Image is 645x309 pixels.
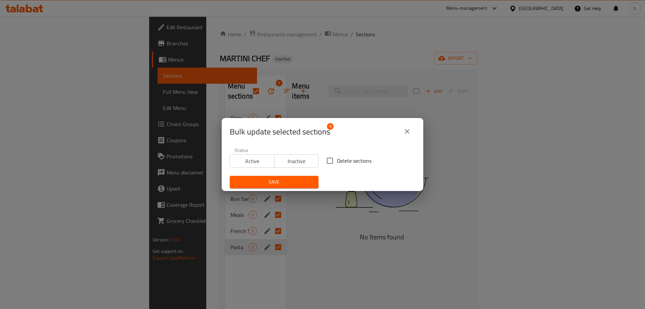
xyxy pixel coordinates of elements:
button: Inactive [274,154,319,168]
button: Save [230,176,318,188]
span: 9 [327,123,334,130]
span: Delete sections [337,157,372,165]
span: Save [235,178,313,186]
span: Selected section count [230,126,330,137]
span: Active [233,156,272,166]
button: Active [230,154,274,168]
button: close [399,123,415,140]
span: Inactive [277,156,316,166]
